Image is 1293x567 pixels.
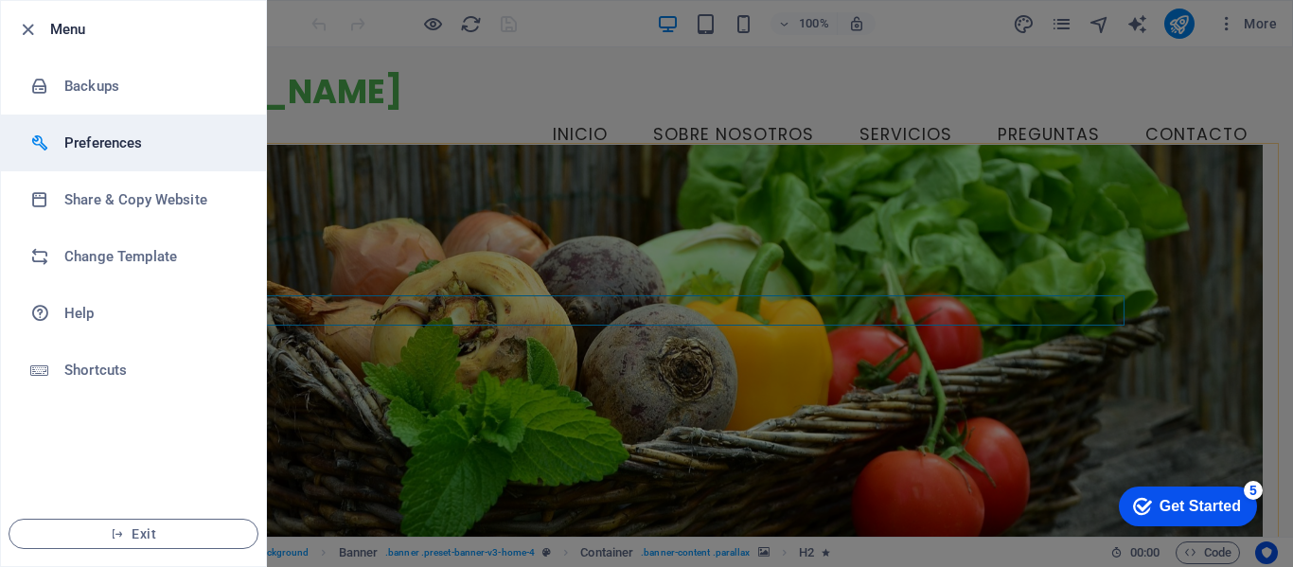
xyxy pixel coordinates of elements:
span: Exit [25,526,242,541]
button: Exit [9,519,258,549]
h6: Menu [50,18,251,41]
h6: Preferences [64,132,239,154]
h6: Shortcuts [64,359,239,381]
div: Get Started [56,21,137,38]
h6: Help [64,302,239,325]
h6: Change Template [64,245,239,268]
div: 5 [140,4,159,23]
div: Get Started 5 items remaining, 0% complete [15,9,153,49]
h6: Backups [64,75,239,97]
a: Help [1,285,266,342]
h6: Share & Copy Website [64,188,239,211]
